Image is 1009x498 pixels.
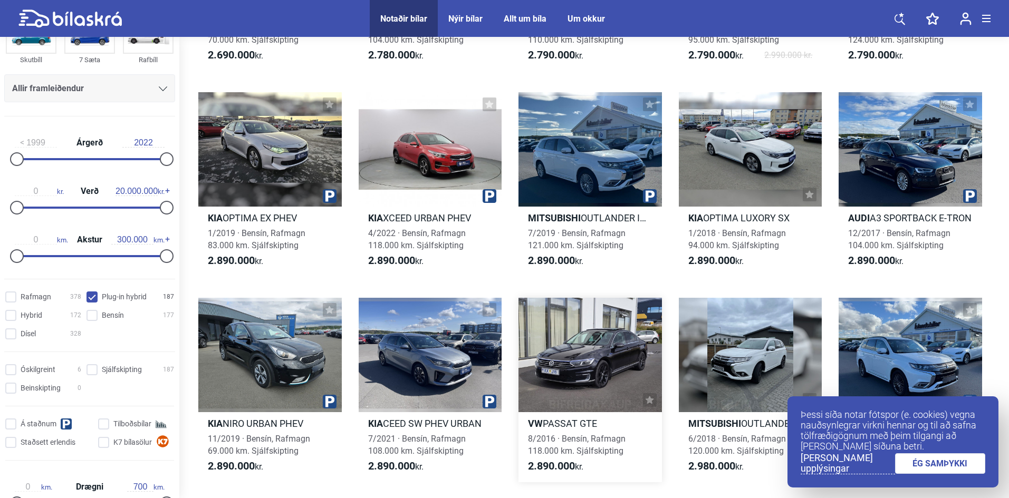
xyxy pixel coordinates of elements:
[528,228,626,250] span: 7/2019 · Bensín, Rafmagn 121.000 km. Sjálfskipting
[21,437,75,448] span: Staðsett erlendis
[123,54,174,66] div: Rafbíll
[848,48,895,61] b: 2.790.000
[679,417,822,429] h2: OUTLANDER
[6,54,56,66] div: Skutbíll
[688,434,786,456] span: 6/2018 · Bensín, Rafmagn 120.000 km. Sjálfskipting
[528,49,583,62] span: kr.
[679,212,822,224] h2: OPTIMA LUXORY SX
[504,14,546,24] a: Allt um bíla
[323,395,337,408] img: parking.png
[15,482,52,492] span: km.
[848,49,904,62] span: kr.
[163,310,174,321] span: 177
[518,417,662,429] h2: PASSAT GTE
[368,460,415,472] b: 2.890.000
[960,12,972,25] img: user-login.svg
[528,460,575,472] b: 2.890.000
[801,409,985,452] p: Þessi síða notar fótspor (e. cookies) vegna nauðsynlegrar virkni hennar og til að safna tölfræðig...
[21,328,36,339] span: Dísel
[368,23,466,45] span: 5/2019 · Bensín, Rafmagn 104.000 km. Sjálfskipting
[198,417,342,429] h2: NIRO URBAN PHEV
[78,187,101,196] span: Verð
[518,212,662,224] h2: OUTLANDER INSTYLE+
[198,212,342,224] h2: OPTIMA EX PHEV
[688,48,735,61] b: 2.790.000
[116,187,165,196] span: kr.
[688,254,735,267] b: 2.890.000
[483,395,496,408] img: parking.png
[688,212,703,223] b: Kia
[163,291,174,302] span: 187
[643,189,657,203] img: parking.png
[963,189,977,203] img: parking.png
[368,434,466,456] span: 7/2021 · Bensín, Rafmagn 108.000 km. Sjálfskipting
[208,434,310,456] span: 11/2019 · Bensín, Rafmagn 69.000 km. Sjálfskipting
[208,254,255,267] b: 2.890.000
[368,255,424,267] span: kr.
[368,418,383,429] b: Kia
[21,418,56,429] span: Á staðnum
[688,460,735,472] b: 2.980.000
[895,453,986,474] a: ÉG SAMÞYKKI
[78,383,81,394] span: 0
[21,383,61,394] span: Beinskipting
[208,255,263,267] span: kr.
[198,298,342,482] a: KiaNIRO URBAN PHEV11/2019 · Bensín, Rafmagn69.000 km. Sjálfskipting2.890.000kr.
[679,92,822,277] a: KiaOPTIMA LUXORY SX1/2018 · Bensín, Rafmagn94.000 km. Sjálfskipting2.890.000kr.
[359,298,502,482] a: KiaCEED SW PHEV URBAN7/2021 · Bensín, Rafmagn108.000 km. Sjálfskipting2.890.000kr.
[12,81,84,96] span: Allir framleiðendur
[15,235,68,245] span: km.
[359,212,502,224] h2: XCEED URBAN PHEV
[21,291,51,302] span: Rafmagn
[679,298,822,482] a: MitsubishiOUTLANDER6/2018 · Bensín, Rafmagn120.000 km. Sjálfskipting2.980.000kr.
[518,298,662,482] a: VWPASSAT GTE8/2016 · Bensín, Rafmagn118.000 km. Sjálfskipting2.890.000kr.
[359,417,502,429] h2: CEED SW PHEV URBAN
[198,92,342,277] a: KiaOPTIMA EX PHEV1/2019 · Bensín, Rafmagn83.000 km. Sjálfskipting2.890.000kr.
[848,255,904,267] span: kr.
[70,291,81,302] span: 378
[208,212,223,223] b: Kia
[64,54,115,66] div: 7 Sæta
[359,92,502,277] a: KiaXCEED URBAN PHEV4/2022 · Bensín, Rafmagn118.000 km. Sjálfskipting2.890.000kr.
[839,212,982,224] h2: A3 SPORTBACK E-TRON
[568,14,605,24] a: Um okkur
[688,460,744,473] span: kr.
[688,418,741,429] b: Mitsubishi
[688,49,744,62] span: kr.
[113,418,151,429] span: Tilboðsbílar
[528,254,575,267] b: 2.890.000
[839,298,982,482] a: MitsubishiOUTLANDER INSTYLE+ PHEV5/2019 · Bensín, Rafmagn149.000 km. Sjálfskipting2.990.000kr.
[528,418,543,429] b: VW
[368,48,415,61] b: 2.780.000
[848,212,870,223] b: Audi
[380,14,427,24] a: Notaðir bílar
[208,49,263,62] span: kr.
[801,453,895,474] a: [PERSON_NAME] upplýsingar
[528,212,581,223] b: Mitsubishi
[368,212,383,223] b: Kia
[208,48,255,61] b: 2.690.000
[528,460,583,473] span: kr.
[528,48,575,61] b: 2.790.000
[70,328,81,339] span: 328
[127,482,165,492] span: km.
[113,437,152,448] span: K7 bílasölur
[848,23,950,45] span: 10/2020 · Bensín, Rafmagn 124.000 km. Sjálfskipting
[848,228,950,250] span: 12/2017 · Bensín, Rafmagn 104.000 km. Sjálfskipting
[528,434,626,456] span: 8/2016 · Bensín, Rafmagn 118.000 km. Sjálfskipting
[848,254,895,267] b: 2.890.000
[70,310,81,321] span: 172
[448,14,483,24] a: Nýir bílar
[102,291,147,302] span: Plug-in hybrid
[102,310,124,321] span: Bensín
[688,23,791,45] span: 12/2017 · Bensín, Rafmagn 95.000 km. Sjálfskipting
[483,189,496,203] img: parking.png
[21,364,55,375] span: Óskilgreint
[368,254,415,267] b: 2.890.000
[764,49,812,62] span: 2.990.000 kr.
[78,364,81,375] span: 6
[208,418,223,429] b: Kia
